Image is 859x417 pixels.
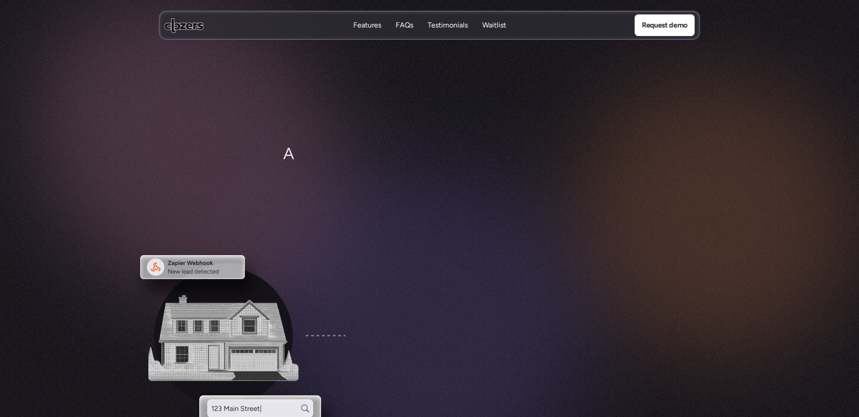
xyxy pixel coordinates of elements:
[492,147,501,170] span: d
[307,73,552,140] h1: Meet Your Comping Co-pilot
[451,183,487,194] p: Book demo
[427,20,468,30] p: Testimonials
[482,20,506,30] p: Waitlist
[436,147,445,170] span: g
[372,147,379,170] span: s
[424,147,427,170] span: i
[294,143,298,165] span: I
[535,147,540,170] span: r
[642,19,687,31] p: Request demo
[392,147,401,170] span: o
[634,14,694,36] a: Request demo
[464,147,472,170] span: n
[565,147,573,170] span: s
[302,143,308,165] span: t
[363,147,372,170] span: e
[353,20,381,30] p: Features
[427,147,436,170] span: n
[455,147,463,170] span: u
[395,30,413,40] p: FAQs
[427,20,468,31] a: TestimonialsTestimonials
[520,147,525,170] span: f
[383,147,391,170] span: c
[414,147,423,170] span: p
[484,147,492,170] span: n
[427,30,468,40] p: Testimonials
[526,147,535,170] span: o
[353,30,381,40] p: Features
[449,147,455,170] span: f
[324,143,330,165] span: t
[308,143,317,165] span: h
[476,147,483,170] span: a
[505,147,514,170] span: e
[353,20,381,31] a: FeaturesFeatures
[317,143,324,165] span: a
[540,147,546,170] span: t
[356,146,363,168] span: k
[334,143,348,165] span: m
[558,147,565,170] span: s
[514,147,520,170] span: f
[283,143,294,165] span: A
[433,178,506,199] a: Book demo
[482,30,506,40] p: Waitlist
[546,147,549,170] span: l
[549,147,558,170] span: e
[348,145,356,167] span: a
[482,20,506,31] a: WaitlistWaitlist
[573,147,576,170] span: .
[377,183,417,194] p: Watch video
[401,147,414,170] span: m
[395,20,413,30] p: FAQs
[395,20,413,31] a: FAQsFAQs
